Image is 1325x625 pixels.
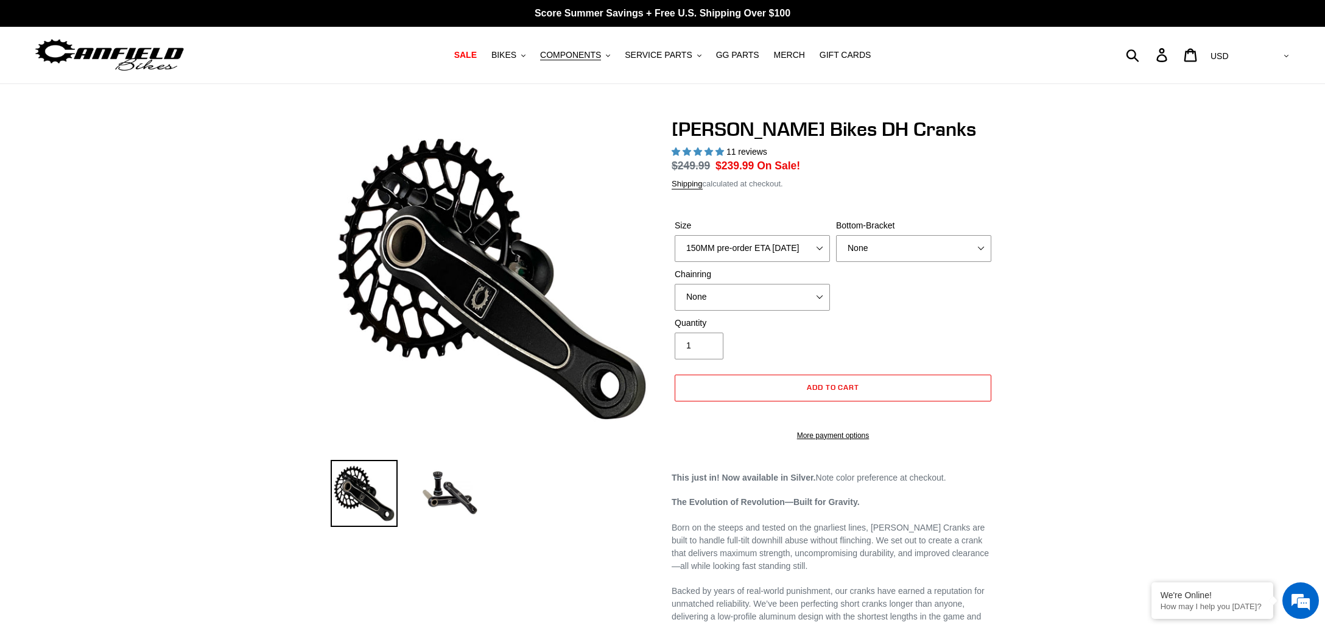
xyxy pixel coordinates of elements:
button: SERVICE PARTS [619,47,707,63]
s: $249.99 [672,160,710,172]
img: Load image into Gallery viewer, Canfield Bikes DH Cranks [416,460,483,527]
p: How may I help you today? [1161,602,1264,611]
label: Quantity [675,317,830,330]
span: 4.91 stars [672,147,726,157]
h1: [PERSON_NAME] Bikes DH Cranks [672,118,994,141]
a: SALE [448,47,483,63]
button: BIKES [485,47,532,63]
span: GG PARTS [716,50,759,60]
div: calculated at checkout. [672,178,994,190]
label: Chainring [675,268,830,281]
p: Born on the steeps and tested on the gnarliest lines, [PERSON_NAME] Cranks are built to handle fu... [672,496,994,573]
span: SALE [454,50,477,60]
strong: This just in! Now available in Silver. [672,473,816,482]
a: GG PARTS [710,47,765,63]
input: Search [1133,41,1164,68]
span: On Sale! [757,158,800,174]
a: MERCH [768,47,811,63]
span: GIFT CARDS [820,50,871,60]
a: More payment options [675,430,991,441]
img: Canfield Bikes [33,36,186,74]
span: MERCH [774,50,805,60]
span: 11 reviews [726,147,767,157]
span: BIKES [491,50,516,60]
span: Add to cart [807,383,860,392]
strong: The Evolution of Revolution—Built for Gravity. [672,497,860,507]
a: Shipping [672,179,703,189]
span: COMPONENTS [540,50,601,60]
label: Bottom-Bracket [836,219,991,232]
span: SERVICE PARTS [625,50,692,60]
a: GIFT CARDS [814,47,877,63]
img: Load image into Gallery viewer, Canfield Bikes DH Cranks [331,460,398,527]
p: Note color preference at checkout. [672,471,994,484]
button: COMPONENTS [534,47,616,63]
div: We're Online! [1161,590,1264,600]
button: Add to cart [675,375,991,401]
span: $239.99 [715,160,754,172]
label: Size [675,219,830,232]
